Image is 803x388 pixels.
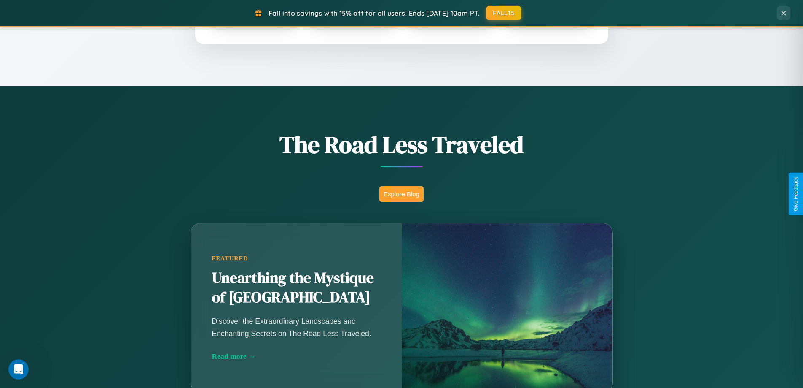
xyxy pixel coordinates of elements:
span: Fall into savings with 15% off for all users! Ends [DATE] 10am PT. [269,9,480,17]
div: Give Feedback [793,177,799,211]
h1: The Road Less Traveled [149,128,655,161]
h2: Unearthing the Mystique of [GEOGRAPHIC_DATA] [212,269,381,307]
iframe: Intercom live chat [8,359,29,380]
button: FALL15 [486,6,521,20]
button: Explore Blog [379,186,424,202]
div: Read more → [212,352,381,361]
p: Discover the Extraordinary Landscapes and Enchanting Secrets on The Road Less Traveled. [212,315,381,339]
div: Featured [212,255,381,262]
